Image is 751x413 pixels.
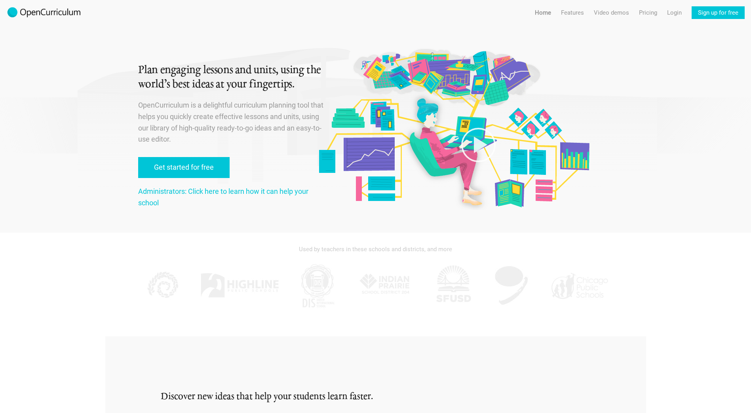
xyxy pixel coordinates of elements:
[535,6,551,19] a: Home
[549,262,609,309] img: CPS.jpg
[356,262,415,309] img: IPSD.jpg
[142,262,182,309] img: KPPCS.jpg
[492,262,531,309] img: AGK.jpg
[594,6,629,19] a: Video demos
[692,6,745,19] a: Sign up for free
[138,63,325,92] h1: Plan engaging lessons and units, using the world’s best ideas at your fingertips.
[161,390,400,404] h2: Discover new ideas that help your students learn faster.
[200,262,279,309] img: Highline.jpg
[639,6,657,19] a: Pricing
[138,157,230,178] a: Get started for free
[433,262,473,309] img: SFUSD.jpg
[561,6,584,19] a: Features
[138,100,325,145] p: OpenCurriculum is a delightful curriculum planning tool that helps you quickly create effective l...
[6,6,82,19] img: 2017-logo-m.png
[138,241,613,258] div: Used by teachers in these schools and districts, and more
[667,6,682,19] a: Login
[316,47,591,210] img: Original illustration by Malisa Suchanya, Oakland, CA (malisasuchanya.com)
[298,262,337,309] img: DIS.jpg
[138,187,308,207] a: Administrators: Click here to learn how it can help your school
